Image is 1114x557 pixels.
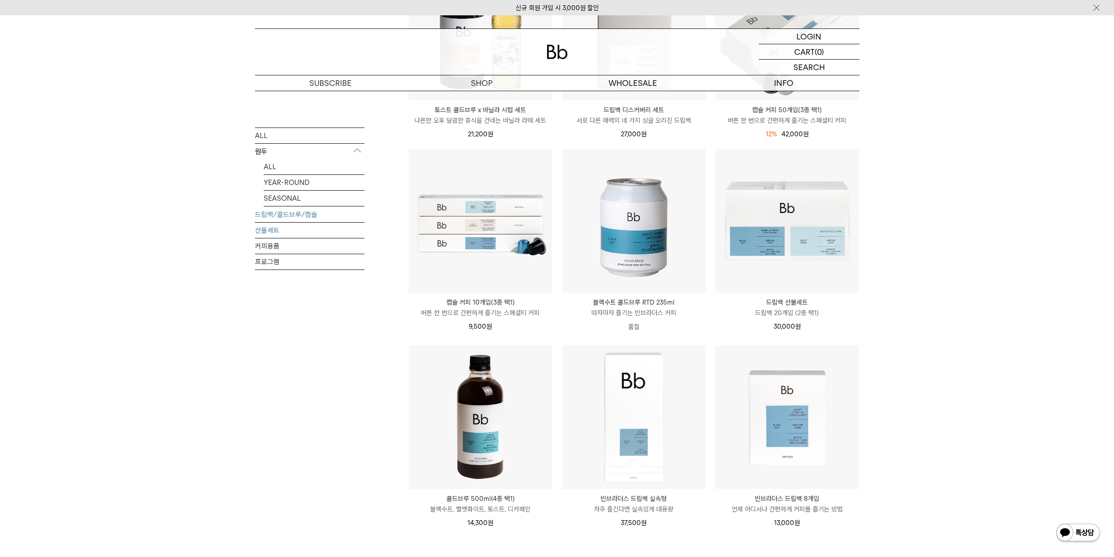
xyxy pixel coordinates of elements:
img: 빈브라더스 드립백 실속형 [562,345,706,489]
span: 원 [488,519,493,527]
span: 원 [641,519,647,527]
a: 드립백 디스커버리 세트 서로 다른 매력의 네 가지 싱글 오리진 드립백 [562,105,706,126]
a: 콜드브루 500ml(4종 택1) 블랙수트, 벨벳화이트, 토스트, 디카페인 [409,493,552,514]
a: SUBSCRIBE [255,75,406,91]
span: 원 [486,323,492,330]
a: ALL [255,128,364,143]
a: 선물세트 [255,222,364,238]
a: 캡슐 커피 50개입(3종 택1) 버튼 한 번으로 간편하게 즐기는 스페셜티 커피 [715,105,859,126]
p: 토스트 콜드브루 x 바닐라 시럽 세트 [409,105,552,115]
p: 빈브라더스 드립백 8개입 [715,493,859,504]
p: 나른한 오후 달콤한 휴식을 건네는 바닐라 라떼 세트 [409,115,552,126]
div: 12% [766,129,777,139]
p: 버튼 한 번으로 간편하게 즐기는 스페셜티 커피 [715,115,859,126]
p: 캡슐 커피 10개입(3종 택1) [409,297,552,308]
img: 빈브라더스 드립백 8개입 [715,345,859,489]
p: INFO [708,75,859,91]
img: 캡슐 커피 10개입(3종 택1) [409,149,552,293]
a: 신규 회원 가입 시 3,000원 할인 [516,4,599,12]
span: 42,000 [782,130,809,138]
a: 캡슐 커피 10개입(3종 택1) 버튼 한 번으로 간편하게 즐기는 스페셜티 커피 [409,297,552,318]
img: 카카오톡 채널 1:1 채팅 버튼 [1055,523,1101,544]
p: 빈브라더스 드립백 실속형 [562,493,706,504]
p: 자주 즐긴다면 실속있게 대용량 [562,504,706,514]
a: 드립백/콜드브루/캡슐 [255,206,364,222]
a: YEAR-ROUND [264,174,364,190]
span: 27,000 [621,130,647,138]
a: 토스트 콜드브루 x 바닐라 시럽 세트 나른한 오후 달콤한 휴식을 건네는 바닐라 라떼 세트 [409,105,552,126]
span: 30,000 [774,323,801,330]
span: 원 [795,323,801,330]
a: CART (0) [759,44,859,60]
p: 드립백 선물세트 [715,297,859,308]
p: 드립백 20개입 (2종 택1) [715,308,859,318]
span: 원 [488,130,493,138]
img: 콜드브루 500ml(4종 택1) [409,345,552,489]
span: 21,200 [468,130,493,138]
a: ALL [264,159,364,174]
p: 블랙수트, 벨벳화이트, 토스트, 디카페인 [409,504,552,514]
p: 콜드브루 500ml(4종 택1) [409,493,552,504]
a: 빈브라더스 드립백 실속형 자주 즐긴다면 실속있게 대용량 [562,493,706,514]
p: 품절 [562,318,706,336]
a: SEASONAL [264,190,364,206]
p: (0) [815,44,824,59]
p: 캡슐 커피 50개입(3종 택1) [715,105,859,115]
a: SHOP [406,75,557,91]
a: 커피용품 [255,238,364,253]
a: 블랙수트 콜드브루 RTD 235ml 따자마자 즐기는 빈브라더스 커피 [562,297,706,318]
p: 언제 어디서나 간편하게 커피를 즐기는 방법 [715,504,859,514]
span: 13,000 [774,519,800,527]
span: 원 [794,519,800,527]
img: 블랙수트 콜드브루 RTD 235ml [562,149,706,293]
span: 37,500 [621,519,647,527]
p: 버튼 한 번으로 간편하게 즐기는 스페셜티 커피 [409,308,552,318]
p: LOGIN [796,29,821,44]
a: LOGIN [759,29,859,44]
p: 드립백 디스커버리 세트 [562,105,706,115]
p: 블랙수트 콜드브루 RTD 235ml [562,297,706,308]
a: 드립백 선물세트 드립백 20개입 (2종 택1) [715,297,859,318]
p: CART [794,44,815,59]
span: 원 [803,130,809,138]
p: 원두 [255,143,364,159]
span: 9,500 [469,323,492,330]
p: 따자마자 즐기는 빈브라더스 커피 [562,308,706,318]
img: 드립백 선물세트 [715,149,859,293]
p: SEARCH [793,60,825,75]
img: 로고 [547,45,568,59]
p: 서로 다른 매력의 네 가지 싱글 오리진 드립백 [562,115,706,126]
span: 원 [641,130,647,138]
span: 14,300 [467,519,493,527]
p: WHOLESALE [557,75,708,91]
a: 빈브라더스 드립백 8개입 언제 어디서나 간편하게 커피를 즐기는 방법 [715,493,859,514]
a: 프로그램 [255,254,364,269]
